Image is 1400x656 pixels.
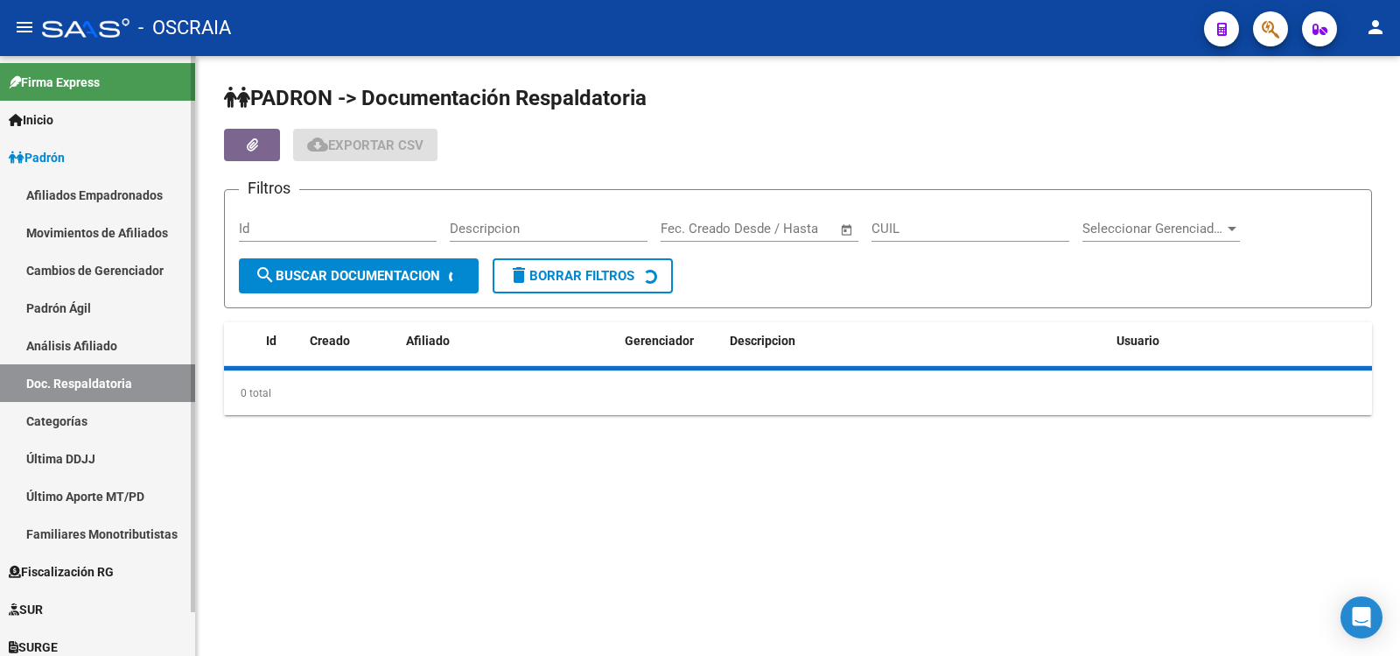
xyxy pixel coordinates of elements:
[239,176,299,201] h3: Filtros
[307,134,328,155] mat-icon: cloud_download
[14,17,35,38] mat-icon: menu
[730,334,795,348] span: Descripcion
[508,265,529,286] mat-icon: delete
[259,322,303,360] datatable-header-cell: Id
[493,258,673,293] button: Borrar Filtros
[1340,596,1382,638] div: Open Intercom Messenger
[618,322,723,360] datatable-header-cell: Gerenciador
[747,221,832,236] input: Fecha fin
[303,322,399,360] datatable-header-cell: Creado
[239,258,479,293] button: Buscar Documentacion
[266,334,276,348] span: Id
[625,334,694,348] span: Gerenciador
[1082,221,1224,236] span: Seleccionar Gerenciador
[293,129,437,161] button: Exportar CSV
[310,334,350,348] span: Creado
[406,334,450,348] span: Afiliado
[255,268,440,284] span: Buscar Documentacion
[224,371,1372,415] div: 0 total
[661,221,731,236] input: Fecha inicio
[837,220,857,240] button: Open calendar
[9,562,114,582] span: Fiscalización RG
[508,268,634,284] span: Borrar Filtros
[1116,334,1159,348] span: Usuario
[399,322,618,360] datatable-header-cell: Afiliado
[9,600,43,619] span: SUR
[307,138,423,153] span: Exportar CSV
[9,148,65,167] span: Padrón
[9,73,100,92] span: Firma Express
[224,86,647,110] span: PADRON -> Documentación Respaldatoria
[138,9,231,47] span: - OSCRAIA
[255,265,276,286] mat-icon: search
[9,110,53,130] span: Inicio
[1365,17,1386,38] mat-icon: person
[1109,322,1372,360] datatable-header-cell: Usuario
[723,322,1109,360] datatable-header-cell: Descripcion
